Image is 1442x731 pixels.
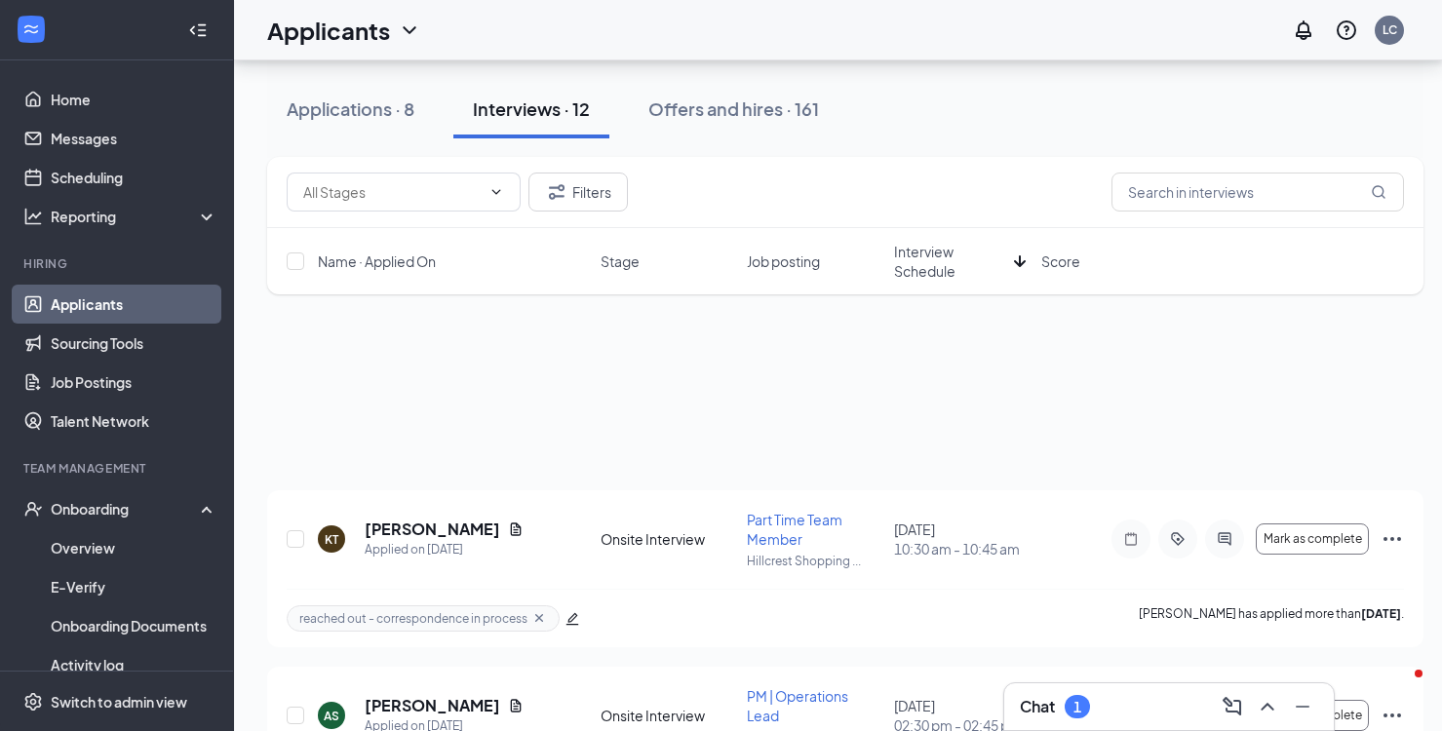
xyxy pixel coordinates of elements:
svg: ComposeMessage [1221,695,1244,718]
a: Applicants [51,285,217,324]
a: Job Postings [51,363,217,402]
svg: ActiveTag [1166,531,1189,547]
div: Team Management [23,460,214,477]
span: Job posting [747,251,820,271]
a: Talent Network [51,402,217,441]
a: Activity log [51,645,217,684]
svg: Analysis [23,207,43,226]
svg: Document [508,521,524,537]
svg: WorkstreamLogo [21,19,41,39]
button: ChevronUp [1252,691,1283,722]
a: E-Verify [51,567,217,606]
h1: Applicants [267,14,390,47]
svg: UserCheck [23,499,43,519]
h3: Chat [1020,696,1055,717]
input: Search in interviews [1111,173,1404,212]
span: Stage [601,251,640,271]
svg: ArrowDown [1008,250,1032,273]
span: Name · Applied On [318,251,436,271]
a: Sourcing Tools [51,324,217,363]
span: edit [565,612,579,626]
div: Applications · 8 [287,96,414,121]
div: KT [325,531,338,548]
svg: ChevronDown [398,19,421,42]
span: Mark as complete [1264,532,1362,546]
svg: Filter [545,180,568,204]
a: Scheduling [51,158,217,197]
a: Overview [51,528,217,567]
h5: [PERSON_NAME] [365,695,500,716]
span: Score [1041,251,1080,271]
svg: Notifications [1292,19,1315,42]
div: Onsite Interview [601,529,736,549]
button: ComposeMessage [1217,691,1248,722]
iframe: Intercom live chat [1376,665,1423,712]
div: Interviews · 12 [473,96,590,121]
a: Onboarding Documents [51,606,217,645]
div: Offers and hires · 161 [648,96,819,121]
div: Onsite Interview [601,706,736,725]
svg: QuestionInfo [1335,19,1358,42]
b: [DATE] [1361,606,1401,621]
span: PM | Operations Lead [747,687,848,724]
svg: Collapse [188,20,208,40]
div: LC [1383,21,1397,38]
a: Messages [51,119,217,158]
button: Filter Filters [528,173,628,212]
svg: Minimize [1291,695,1314,718]
h5: [PERSON_NAME] [365,519,500,540]
button: Mark as complete [1256,523,1369,555]
svg: Ellipses [1381,527,1404,551]
div: AS [324,708,339,724]
span: Interview Schedule [894,242,1006,281]
a: Home [51,80,217,119]
svg: Note [1119,531,1143,547]
div: Reporting [51,207,218,226]
svg: Document [508,698,524,713]
svg: Ellipses [1381,704,1404,727]
p: Hillcrest Shopping ... [747,553,882,569]
span: 10:30 am - 10:45 am [894,539,1030,558]
div: Hiring [23,255,214,272]
div: 1 [1073,699,1081,715]
div: Applied on [DATE] [365,540,524,559]
p: [PERSON_NAME] has applied more than . [1139,605,1404,632]
svg: ActiveChat [1213,531,1236,547]
svg: ChevronDown [488,184,504,200]
span: Part Time Team Member [747,511,842,548]
div: [DATE] [894,519,1030,558]
svg: Settings [23,692,43,712]
svg: MagnifyingGlass [1371,184,1386,200]
div: Switch to admin view [51,692,187,712]
svg: ChevronUp [1256,695,1279,718]
input: All Stages [303,181,481,203]
div: Onboarding [51,499,201,519]
button: Minimize [1287,691,1318,722]
svg: Cross [531,610,547,626]
span: reached out - correspondence in process [299,610,527,627]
